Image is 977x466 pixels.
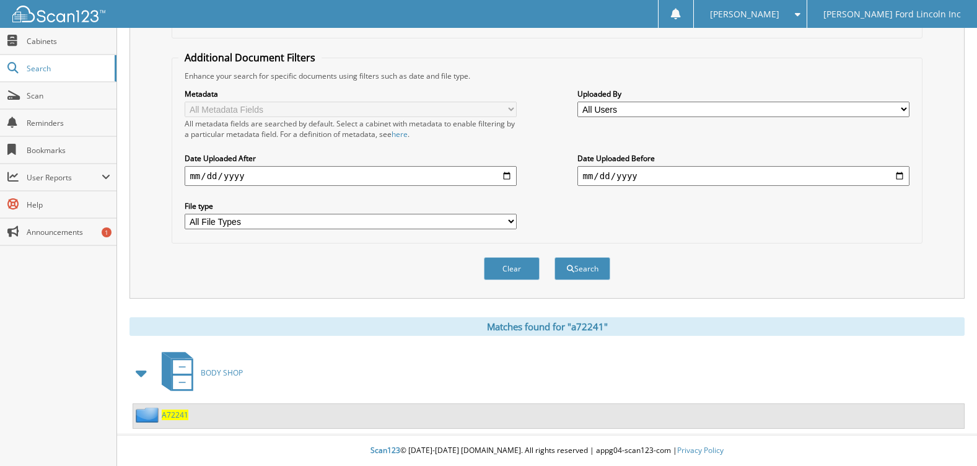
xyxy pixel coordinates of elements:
[162,410,188,420] a: A72241
[136,407,162,423] img: folder2.png
[677,445,724,455] a: Privacy Policy
[27,90,110,101] span: Scan
[27,227,110,237] span: Announcements
[392,129,408,139] a: here
[185,153,516,164] label: Date Uploaded After
[577,89,909,99] label: Uploaded By
[154,348,243,397] a: BODY SHOP
[554,257,610,280] button: Search
[27,118,110,128] span: Reminders
[129,317,965,336] div: Matches found for "a72241"
[178,51,322,64] legend: Additional Document Filters
[27,172,102,183] span: User Reports
[185,166,516,186] input: start
[370,445,400,455] span: Scan123
[27,36,110,46] span: Cabinets
[577,153,909,164] label: Date Uploaded Before
[577,166,909,186] input: end
[823,11,961,18] span: [PERSON_NAME] Ford Lincoln Inc
[102,227,112,237] div: 1
[27,200,110,210] span: Help
[27,145,110,156] span: Bookmarks
[710,11,779,18] span: [PERSON_NAME]
[185,89,516,99] label: Metadata
[201,367,243,378] span: BODY SHOP
[185,118,516,139] div: All metadata fields are searched by default. Select a cabinet with metadata to enable filtering b...
[185,201,516,211] label: File type
[117,436,977,466] div: © [DATE]-[DATE] [DOMAIN_NAME]. All rights reserved | appg04-scan123-com |
[178,71,915,81] div: Enhance your search for specific documents using filters such as date and file type.
[12,6,105,22] img: scan123-logo-white.svg
[915,407,977,466] iframe: Chat Widget
[27,63,108,74] span: Search
[484,257,540,280] button: Clear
